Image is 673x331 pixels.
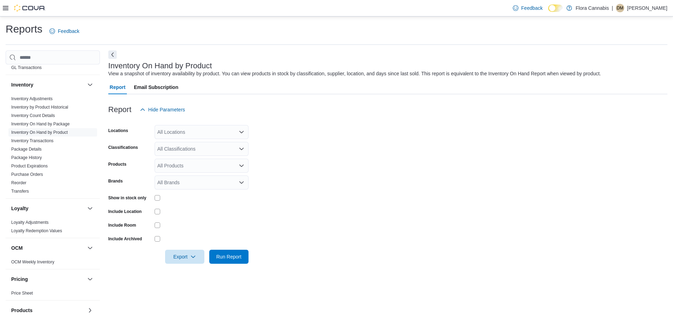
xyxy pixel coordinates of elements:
[108,161,127,167] label: Products
[11,205,84,212] button: Loyalty
[11,307,84,314] button: Products
[11,138,54,144] span: Inventory Transactions
[11,96,53,102] span: Inventory Adjustments
[86,306,94,315] button: Products
[11,155,42,160] span: Package History
[108,178,123,184] label: Brands
[108,128,128,133] label: Locations
[11,205,28,212] h3: Loyalty
[11,276,28,283] h3: Pricing
[11,259,54,265] span: OCM Weekly Inventory
[108,50,117,59] button: Next
[86,81,94,89] button: Inventory
[108,222,136,228] label: Include Room
[11,122,70,126] a: Inventory On Hand by Package
[110,80,125,94] span: Report
[11,155,42,160] a: Package History
[239,129,244,135] button: Open list of options
[216,253,242,260] span: Run Report
[11,244,23,251] h3: OCM
[6,289,100,300] div: Pricing
[617,4,624,12] span: DM
[58,28,79,35] span: Feedback
[11,260,54,264] a: OCM Weekly Inventory
[11,164,48,168] a: Product Expirations
[11,113,55,118] a: Inventory Count Details
[616,4,624,12] div: Delaney Matthews
[11,228,62,234] span: Loyalty Redemption Values
[11,105,68,110] a: Inventory by Product Historical
[11,130,68,135] a: Inventory On Hand by Product
[612,4,613,12] p: |
[169,250,200,264] span: Export
[6,258,100,269] div: OCM
[510,1,545,15] a: Feedback
[548,5,563,12] input: Dark Mode
[11,220,49,225] a: Loyalty Adjustments
[521,5,543,12] span: Feedback
[6,55,100,75] div: Finance
[6,22,42,36] h1: Reports
[11,65,42,70] a: GL Transactions
[11,307,33,314] h3: Products
[86,244,94,252] button: OCM
[108,70,601,77] div: View a snapshot of inventory availability by product. You can view products in stock by classific...
[11,244,84,251] button: OCM
[11,180,26,185] a: Reorder
[11,138,54,143] a: Inventory Transactions
[134,80,178,94] span: Email Subscription
[11,96,53,101] a: Inventory Adjustments
[6,95,100,198] div: Inventory
[11,147,42,152] a: Package Details
[239,180,244,185] button: Open list of options
[86,204,94,213] button: Loyalty
[11,172,43,177] a: Purchase Orders
[6,218,100,238] div: Loyalty
[137,103,188,117] button: Hide Parameters
[576,4,609,12] p: Flora Cannabis
[11,81,84,88] button: Inventory
[239,163,244,168] button: Open list of options
[108,105,131,114] h3: Report
[86,275,94,283] button: Pricing
[14,5,46,12] img: Cova
[11,228,62,233] a: Loyalty Redemption Values
[11,276,84,283] button: Pricing
[627,4,667,12] p: [PERSON_NAME]
[209,250,249,264] button: Run Report
[108,62,212,70] h3: Inventory On Hand by Product
[11,180,26,186] span: Reorder
[11,189,29,194] a: Transfers
[11,291,33,296] a: Price Sheet
[108,236,142,242] label: Include Archived
[108,195,147,201] label: Show in stock only
[11,81,33,88] h3: Inventory
[11,104,68,110] span: Inventory by Product Historical
[11,163,48,169] span: Product Expirations
[148,106,185,113] span: Hide Parameters
[11,121,70,127] span: Inventory On Hand by Package
[108,145,138,150] label: Classifications
[239,146,244,152] button: Open list of options
[47,24,82,38] a: Feedback
[165,250,204,264] button: Export
[108,209,142,214] label: Include Location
